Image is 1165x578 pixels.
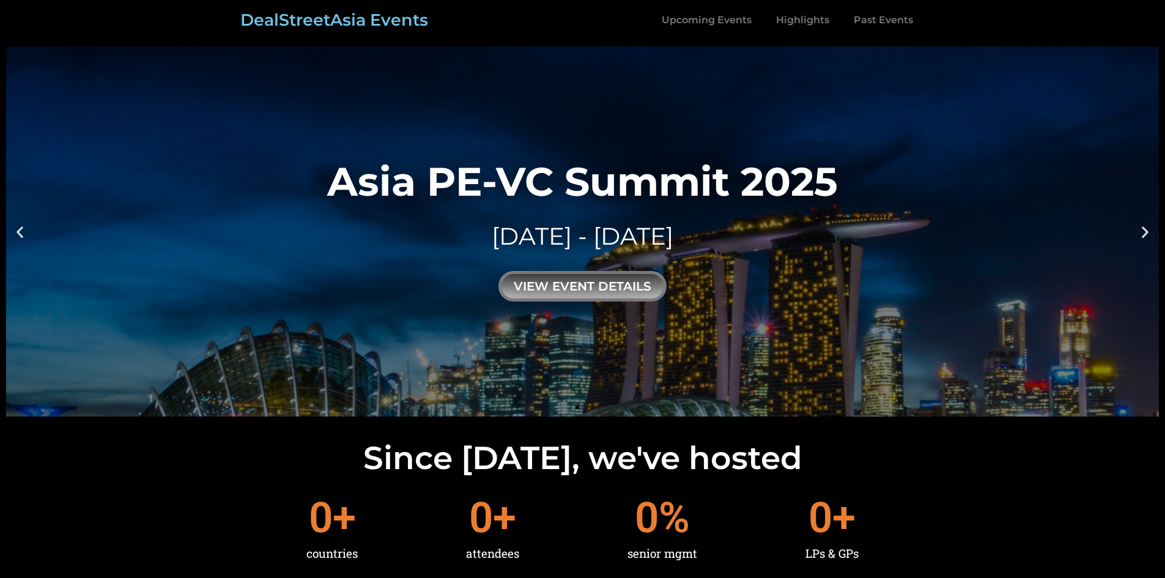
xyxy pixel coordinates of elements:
div: LPs & GPs [805,539,859,568]
span: + [832,497,859,539]
div: view event details [498,271,667,302]
div: Asia PE-VC Summit 2025 [327,161,838,201]
span: Go to slide 1 [575,406,579,409]
span: % [659,497,697,539]
div: attendees [466,539,519,568]
a: Past Events [841,6,925,34]
span: 0 [808,497,832,539]
div: Next slide [1137,224,1153,239]
span: 0 [469,497,493,539]
div: senior mgmt [627,539,697,568]
div: Previous slide [12,224,28,239]
span: 0 [635,497,659,539]
span: Go to slide 2 [586,406,590,409]
h2: Since [DATE], we've hosted [6,442,1159,474]
a: Highlights [764,6,841,34]
div: [DATE] - [DATE] [327,220,838,253]
span: + [333,497,358,539]
a: Asia PE-VC Summit 2025[DATE] - [DATE]view event details [6,46,1159,417]
a: Upcoming Events [649,6,764,34]
span: 0 [309,497,333,539]
a: DealStreetAsia Events [240,10,428,30]
span: + [493,497,519,539]
div: countries [306,539,358,568]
